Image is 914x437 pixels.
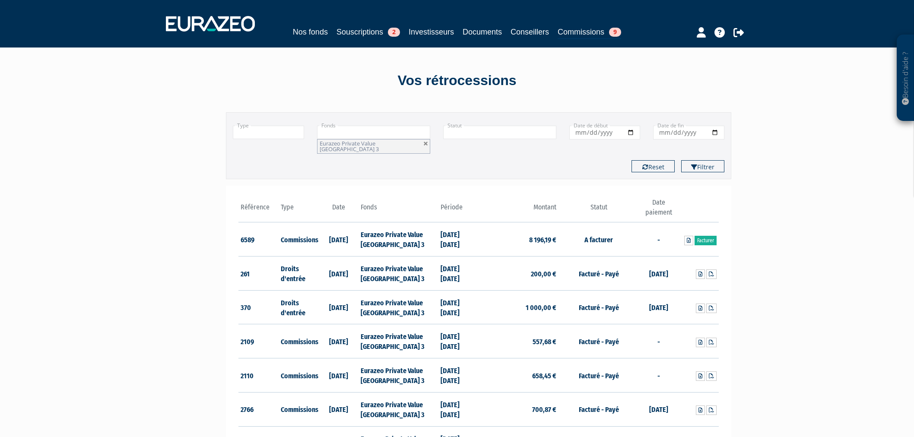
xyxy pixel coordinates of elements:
[359,290,438,324] td: Eurazeo Private Value [GEOGRAPHIC_DATA] 3
[479,222,559,256] td: 8 196,19 €
[279,222,319,256] td: Commissions
[166,16,255,32] img: 1732889491-logotype_eurazeo_blanc_rvb.png
[559,222,638,256] td: A facturer
[336,26,400,38] a: Souscriptions2
[318,392,359,426] td: [DATE]
[409,26,454,38] a: Investisseurs
[293,26,328,38] a: Nos fonds
[559,358,638,393] td: Facturé - Payé
[559,290,638,324] td: Facturé - Payé
[639,256,679,291] td: [DATE]
[559,256,638,291] td: Facturé - Payé
[279,358,319,393] td: Commissions
[318,198,359,222] th: Date
[681,160,724,172] button: Filtrer
[479,198,559,222] th: Montant
[463,26,502,38] a: Documents
[639,392,679,426] td: [DATE]
[559,198,638,222] th: Statut
[388,28,400,37] span: 2
[318,358,359,393] td: [DATE]
[359,256,438,291] td: Eurazeo Private Value [GEOGRAPHIC_DATA] 3
[238,222,279,256] td: 6589
[479,256,559,291] td: 200,00 €
[279,198,319,222] th: Type
[238,324,279,358] td: 2109
[438,222,479,256] td: [DATE] [DATE]
[359,358,438,393] td: Eurazeo Private Value [GEOGRAPHIC_DATA] 3
[639,222,679,256] td: -
[559,324,638,358] td: Facturé - Payé
[479,392,559,426] td: 700,87 €
[318,290,359,324] td: [DATE]
[438,198,479,222] th: Période
[359,392,438,426] td: Eurazeo Private Value [GEOGRAPHIC_DATA] 3
[279,324,319,358] td: Commissions
[238,198,279,222] th: Référence
[639,324,679,358] td: -
[438,324,479,358] td: [DATE] [DATE]
[318,256,359,291] td: [DATE]
[318,324,359,358] td: [DATE]
[479,290,559,324] td: 1 000,00 €
[359,324,438,358] td: Eurazeo Private Value [GEOGRAPHIC_DATA] 3
[318,222,359,256] td: [DATE]
[238,256,279,291] td: 261
[479,324,559,358] td: 557,68 €
[438,290,479,324] td: [DATE] [DATE]
[639,290,679,324] td: [DATE]
[279,392,319,426] td: Commissions
[639,358,679,393] td: -
[238,392,279,426] td: 2766
[238,358,279,393] td: 2110
[479,358,559,393] td: 658,45 €
[238,290,279,324] td: 370
[901,39,911,117] p: Besoin d'aide ?
[438,392,479,426] td: [DATE] [DATE]
[211,71,703,91] div: Vos rétrocessions
[609,28,621,37] span: 9
[558,26,621,39] a: Commissions9
[559,392,638,426] td: Facturé - Payé
[320,139,379,153] span: Eurazeo Private Value [GEOGRAPHIC_DATA] 3
[632,160,675,172] button: Reset
[359,222,438,256] td: Eurazeo Private Value [GEOGRAPHIC_DATA] 3
[438,358,479,393] td: [DATE] [DATE]
[695,236,717,245] a: Facturer
[279,290,319,324] td: Droits d'entrée
[511,26,549,38] a: Conseillers
[438,256,479,291] td: [DATE] [DATE]
[279,256,319,291] td: Droits d'entrée
[359,198,438,222] th: Fonds
[639,198,679,222] th: Date paiement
